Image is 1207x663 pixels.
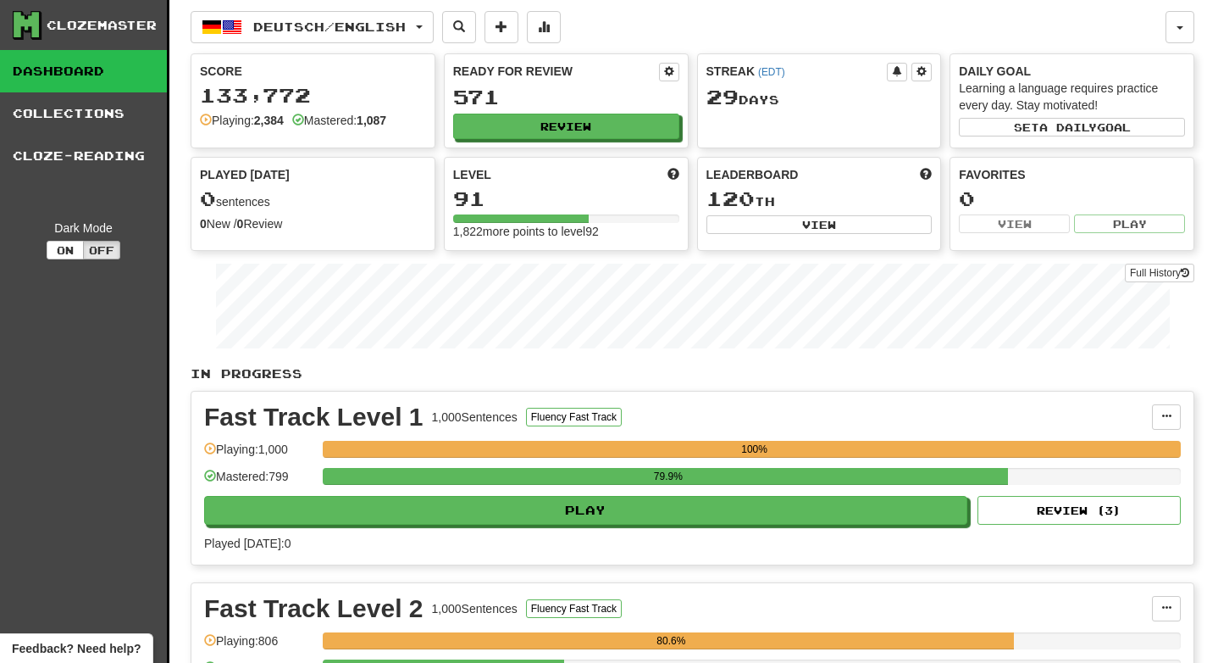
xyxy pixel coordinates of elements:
[442,11,476,43] button: Search sentences
[453,223,679,240] div: 1,822 more points to level 92
[959,214,1070,233] button: View
[254,114,284,127] strong: 2,384
[12,640,141,657] span: Open feedback widget
[204,468,314,496] div: Mastered: 799
[204,632,314,660] div: Playing: 806
[200,112,284,129] div: Playing:
[527,11,561,43] button: More stats
[977,496,1181,525] button: Review (3)
[191,11,434,43] button: Deutsch/English
[453,63,659,80] div: Ready for Review
[526,408,622,426] button: Fluency Fast Track
[292,112,386,129] div: Mastered:
[959,80,1185,114] div: Learning a language requires practice every day. Stay motivated!
[526,599,622,618] button: Fluency Fast Track
[920,166,932,183] span: This week in points, UTC
[200,166,290,183] span: Played [DATE]
[204,537,291,550] span: Played [DATE]: 0
[706,187,755,210] span: 120
[357,114,386,127] strong: 1,087
[667,166,679,183] span: Score more points to level up
[758,66,785,78] a: (EDT)
[83,241,120,259] button: Off
[13,220,154,237] div: Dark Mode
[706,85,739,109] span: 29
[1125,264,1194,282] a: Full History
[204,596,424,621] div: Fast Track Level 2
[200,188,426,210] div: sentences
[706,188,933,210] div: th
[204,496,967,525] button: Play
[453,188,679,209] div: 91
[204,441,314,469] div: Playing: 1,000
[328,441,1181,458] div: 100%
[706,63,888,80] div: Streak
[959,188,1185,209] div: 0
[959,118,1185,136] button: Seta dailygoal
[200,85,426,106] div: 133,772
[959,63,1185,80] div: Daily Goal
[1074,214,1185,233] button: Play
[200,63,426,80] div: Score
[706,166,799,183] span: Leaderboard
[200,215,426,232] div: New / Review
[328,468,1008,485] div: 79.9%
[191,365,1194,382] p: In Progress
[237,217,244,231] strong: 0
[47,17,157,34] div: Clozemaster
[959,166,1185,183] div: Favorites
[328,632,1014,649] div: 80.6%
[432,409,518,426] div: 1,000 Sentences
[200,217,207,231] strong: 0
[47,241,84,259] button: On
[453,114,679,139] button: Review
[484,11,518,43] button: Add sentence to collection
[1039,121,1097,133] span: a daily
[706,86,933,109] div: Day s
[253,19,406,34] span: Deutsch / English
[706,215,933,234] button: View
[453,166,491,183] span: Level
[453,86,679,108] div: 571
[204,404,424,430] div: Fast Track Level 1
[200,187,216,210] span: 0
[432,600,518,617] div: 1,000 Sentences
